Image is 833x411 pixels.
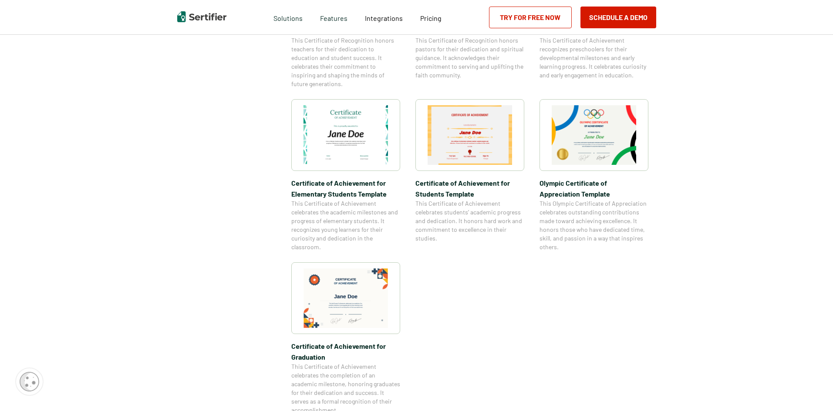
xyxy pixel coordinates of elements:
img: Cookie Popup Icon [20,372,39,391]
a: Certificate of Achievement for Students TemplateCertificate of Achievement for Students TemplateT... [415,99,524,251]
span: This Certificate of Recognition honors pastors for their dedication and spiritual guidance. It ac... [415,36,524,80]
a: Try for Free Now [489,7,572,28]
span: Certificate of Achievement for Graduation [291,341,400,362]
a: Pricing [420,12,442,23]
span: Olympic Certificate of Appreciation​ Template [540,177,648,199]
a: Certificate of Achievement for Elementary Students TemplateCertificate of Achievement for Element... [291,99,400,251]
span: Solutions [273,12,303,23]
span: This Certificate of Achievement celebrates students’ academic progress and dedication. It honors ... [415,199,524,243]
iframe: Chat Widget [789,369,833,411]
img: Sertifier | Digital Credentialing Platform [177,11,226,22]
span: This Olympic Certificate of Appreciation celebrates outstanding contributions made toward achievi... [540,199,648,251]
span: Features [320,12,347,23]
a: Olympic Certificate of Appreciation​ TemplateOlympic Certificate of Appreciation​ TemplateThis Ol... [540,99,648,251]
span: Pricing [420,14,442,22]
span: Certificate of Achievement for Elementary Students Template [291,177,400,199]
span: This Certificate of Recognition honors teachers for their dedication to education and student suc... [291,36,400,88]
img: Certificate of Achievement for Elementary Students Template [304,105,388,165]
a: Integrations [365,12,403,23]
button: Schedule a Demo [580,7,656,28]
img: Certificate of Achievement for Graduation [304,268,388,328]
span: This Certificate of Achievement celebrates the academic milestones and progress of elementary stu... [291,199,400,251]
span: This Certificate of Achievement recognizes preschoolers for their developmental milestones and ea... [540,36,648,80]
img: Olympic Certificate of Appreciation​ Template [552,105,636,165]
span: Integrations [365,14,403,22]
img: Certificate of Achievement for Students Template [428,105,512,165]
span: Certificate of Achievement for Students Template [415,177,524,199]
